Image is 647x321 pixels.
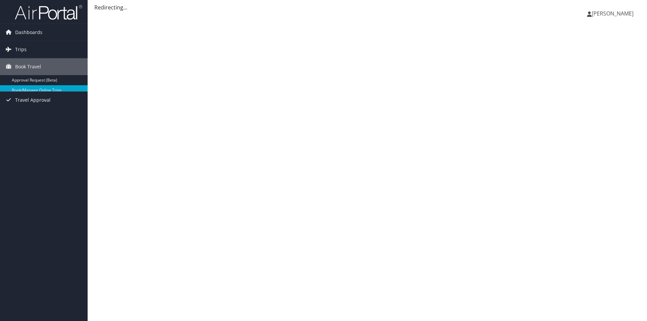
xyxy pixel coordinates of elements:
[94,3,640,11] div: Redirecting...
[15,24,42,41] span: Dashboards
[15,4,82,20] img: airportal-logo.png
[15,58,41,75] span: Book Travel
[592,10,634,17] span: [PERSON_NAME]
[587,3,640,24] a: [PERSON_NAME]
[15,92,51,108] span: Travel Approval
[15,41,27,58] span: Trips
